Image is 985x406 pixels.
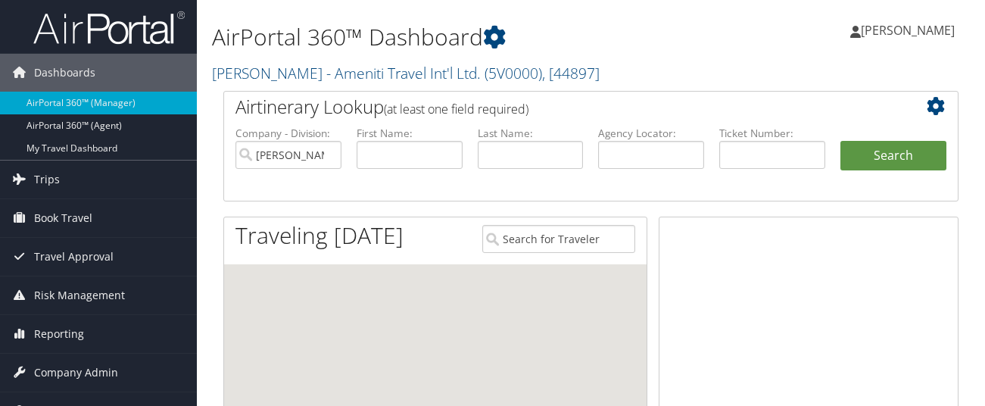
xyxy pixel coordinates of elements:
input: Search for Traveler [482,225,636,253]
span: Reporting [34,315,84,353]
span: , [ 44897 ] [542,63,600,83]
h1: Traveling [DATE] [235,220,404,251]
label: Company - Division: [235,126,341,141]
button: Search [840,141,946,171]
span: Company Admin [34,354,118,392]
h2: Airtinerary Lookup [235,94,885,120]
span: Trips [34,161,60,198]
img: airportal-logo.png [33,10,185,45]
span: ( 5V0000 ) [485,63,542,83]
a: [PERSON_NAME] [850,8,970,53]
a: [PERSON_NAME] - Ameniti Travel Int'l Ltd. [212,63,600,83]
span: [PERSON_NAME] [861,22,955,39]
label: Agency Locator: [598,126,704,141]
span: (at least one field required) [384,101,528,117]
span: Dashboards [34,54,95,92]
h1: AirPortal 360™ Dashboard [212,21,717,53]
label: First Name: [357,126,463,141]
label: Last Name: [478,126,584,141]
span: Book Travel [34,199,92,237]
label: Ticket Number: [719,126,825,141]
span: Travel Approval [34,238,114,276]
span: Risk Management [34,276,125,314]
